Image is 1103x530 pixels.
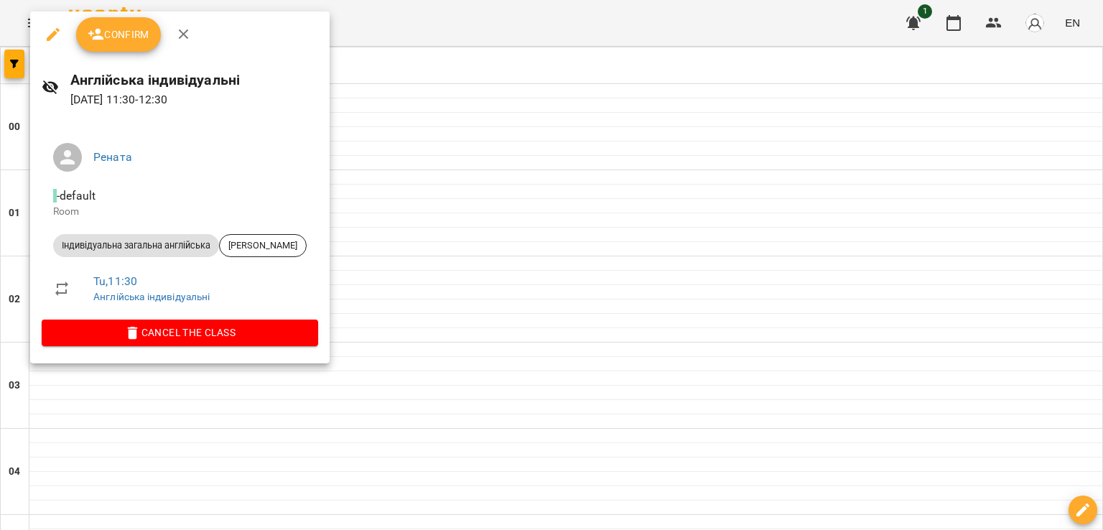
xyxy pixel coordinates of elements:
button: Confirm [76,17,161,52]
h6: Англійська індивідуальні [70,69,318,91]
span: Індивідуальна загальна англійська [53,239,219,252]
p: Room [53,205,307,219]
button: Cancel the class [42,320,318,345]
a: Tu , 11:30 [93,274,137,288]
a: Англійська індивідуальні [93,291,210,302]
div: [PERSON_NAME] [219,234,307,257]
p: [DATE] 11:30 - 12:30 [70,91,318,108]
span: [PERSON_NAME] [220,239,306,252]
span: Confirm [88,26,149,43]
a: Рената [93,150,132,164]
span: Cancel the class [53,324,307,341]
span: - default [53,189,98,203]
